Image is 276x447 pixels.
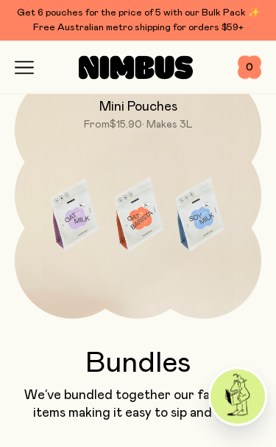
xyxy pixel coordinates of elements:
[84,120,110,131] span: From
[110,120,142,131] span: $15.90
[15,72,261,319] a: Mini PouchesFrom$15.90• Makes 3L
[15,6,261,35] div: Get 6 pouches for the price of 5 with our Bulk Pack ✨ Free Australian metro shipping for orders $59+
[15,349,261,378] h2: Bundles
[238,56,261,80] button: 0
[142,120,193,131] span: • Makes 3L
[99,99,177,117] h2: Mini Pouches
[15,387,261,423] p: We’ve bundled together our favourite items making it easy to sip and save.
[210,370,265,424] img: agent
